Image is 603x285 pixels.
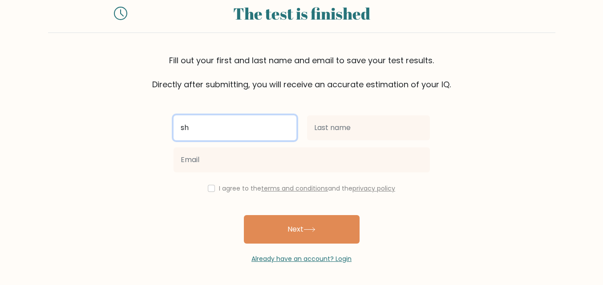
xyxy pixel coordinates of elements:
label: I agree to the and the [219,184,395,193]
button: Next [244,215,360,244]
input: Email [174,147,430,172]
input: Last name [307,115,430,140]
a: terms and conditions [261,184,328,193]
a: privacy policy [352,184,395,193]
input: First name [174,115,296,140]
div: The test is finished [138,1,465,25]
a: Already have an account? Login [251,254,352,263]
div: Fill out your first and last name and email to save your test results. Directly after submitting,... [48,54,555,90]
